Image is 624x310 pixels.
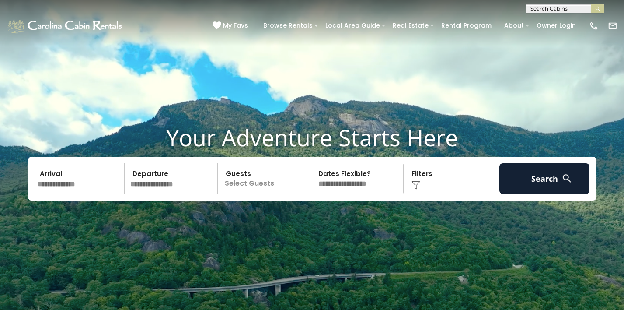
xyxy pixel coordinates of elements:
img: White-1-1-2.png [7,17,125,35]
a: Local Area Guide [321,19,384,32]
a: Owner Login [532,19,580,32]
a: My Favs [213,21,250,31]
p: Select Guests [220,163,310,194]
a: Browse Rentals [259,19,317,32]
a: Real Estate [388,19,433,32]
img: search-regular-white.png [561,173,572,184]
span: My Favs [223,21,248,30]
img: filter--v1.png [411,181,420,190]
img: mail-regular-white.png [608,21,617,31]
h1: Your Adventure Starts Here [7,124,617,151]
a: About [500,19,528,32]
a: Rental Program [437,19,496,32]
img: phone-regular-white.png [589,21,599,31]
button: Search [499,163,590,194]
